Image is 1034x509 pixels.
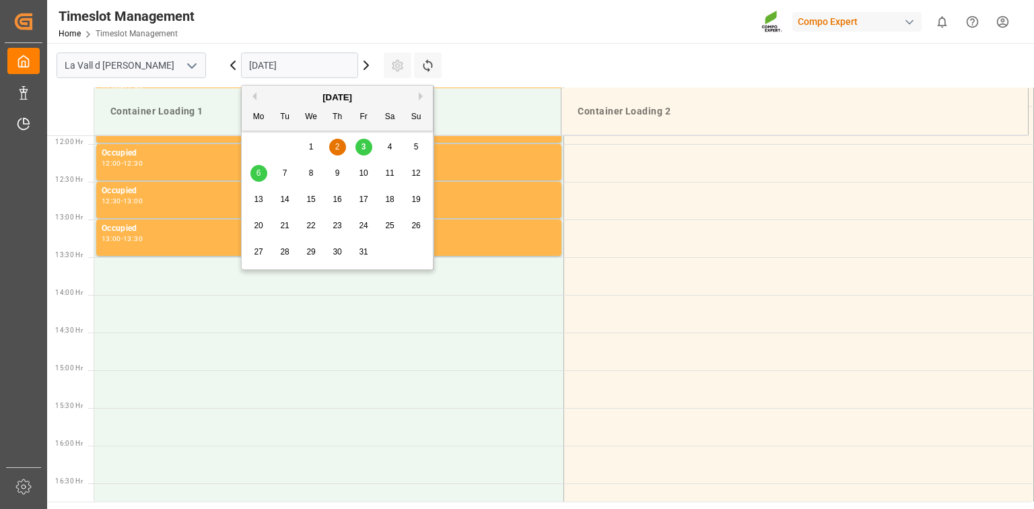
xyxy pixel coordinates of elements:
[572,99,1017,124] div: Container Loading 2
[121,198,123,204] div: -
[382,165,399,182] div: Choose Saturday, October 11th, 2025
[359,168,368,178] span: 10
[408,191,425,208] div: Choose Sunday, October 19th, 2025
[250,165,267,182] div: Choose Monday, October 6th, 2025
[55,327,83,334] span: 14:30 Hr
[359,221,368,230] span: 24
[250,191,267,208] div: Choose Monday, October 13th, 2025
[303,244,320,261] div: Choose Wednesday, October 29th, 2025
[411,221,420,230] span: 26
[329,139,346,156] div: Choose Thursday, October 2nd, 2025
[355,244,372,261] div: Choose Friday, October 31st, 2025
[121,236,123,242] div: -
[329,191,346,208] div: Choose Thursday, October 16th, 2025
[102,236,121,242] div: 13:00
[57,53,206,78] input: Type to search/select
[123,236,143,242] div: 13:30
[333,221,341,230] span: 23
[250,217,267,234] div: Choose Monday, October 20th, 2025
[408,165,425,182] div: Choose Sunday, October 12th, 2025
[329,109,346,126] div: Th
[303,109,320,126] div: We
[250,109,267,126] div: Mo
[277,165,294,182] div: Choose Tuesday, October 7th, 2025
[306,195,315,204] span: 15
[55,364,83,372] span: 15:00 Hr
[382,109,399,126] div: Sa
[303,217,320,234] div: Choose Wednesday, October 22nd, 2025
[385,168,394,178] span: 11
[102,222,556,236] div: Occupied
[355,109,372,126] div: Fr
[355,217,372,234] div: Choose Friday, October 24th, 2025
[329,244,346,261] div: Choose Thursday, October 30th, 2025
[55,477,83,485] span: 16:30 Hr
[414,142,419,151] span: 5
[303,139,320,156] div: Choose Wednesday, October 1st, 2025
[250,244,267,261] div: Choose Monday, October 27th, 2025
[303,165,320,182] div: Choose Wednesday, October 8th, 2025
[102,160,121,166] div: 12:00
[102,184,556,198] div: Occupied
[277,109,294,126] div: Tu
[59,29,81,38] a: Home
[306,221,315,230] span: 22
[335,142,340,151] span: 2
[241,53,358,78] input: DD.MM.YYYY
[277,191,294,208] div: Choose Tuesday, October 14th, 2025
[55,440,83,447] span: 16:00 Hr
[55,138,83,145] span: 12:00 Hr
[355,191,372,208] div: Choose Friday, October 17th, 2025
[254,247,263,257] span: 27
[361,142,366,151] span: 3
[280,247,289,257] span: 28
[181,55,201,76] button: open menu
[55,213,83,221] span: 13:00 Hr
[333,195,341,204] span: 16
[59,6,195,26] div: Timeslot Management
[355,139,372,156] div: Choose Friday, October 3rd, 2025
[55,251,83,259] span: 13:30 Hr
[256,168,261,178] span: 6
[277,244,294,261] div: Choose Tuesday, October 28th, 2025
[102,198,121,204] div: 12:30
[382,191,399,208] div: Choose Saturday, October 18th, 2025
[388,142,392,151] span: 4
[408,139,425,156] div: Choose Sunday, October 5th, 2025
[333,247,341,257] span: 30
[55,402,83,409] span: 15:30 Hr
[123,198,143,204] div: 13:00
[123,160,143,166] div: 12:30
[411,195,420,204] span: 19
[408,109,425,126] div: Su
[411,168,420,178] span: 12
[329,217,346,234] div: Choose Thursday, October 23rd, 2025
[105,99,550,124] div: Container Loading 1
[55,176,83,183] span: 12:30 Hr
[335,168,340,178] span: 9
[309,142,314,151] span: 1
[280,221,289,230] span: 21
[102,147,556,160] div: Occupied
[359,195,368,204] span: 17
[408,217,425,234] div: Choose Sunday, October 26th, 2025
[254,221,263,230] span: 20
[359,247,368,257] span: 31
[306,247,315,257] span: 29
[55,289,83,296] span: 14:00 Hr
[248,92,256,100] button: Previous Month
[419,92,427,100] button: Next Month
[309,168,314,178] span: 8
[303,191,320,208] div: Choose Wednesday, October 15th, 2025
[382,139,399,156] div: Choose Saturday, October 4th, 2025
[355,165,372,182] div: Choose Friday, October 10th, 2025
[121,160,123,166] div: -
[382,217,399,234] div: Choose Saturday, October 25th, 2025
[283,168,287,178] span: 7
[385,195,394,204] span: 18
[277,217,294,234] div: Choose Tuesday, October 21st, 2025
[329,165,346,182] div: Choose Thursday, October 9th, 2025
[246,134,429,265] div: month 2025-10
[242,91,433,104] div: [DATE]
[254,195,263,204] span: 13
